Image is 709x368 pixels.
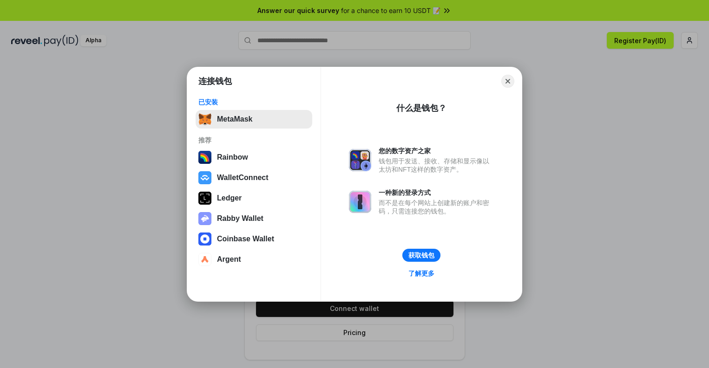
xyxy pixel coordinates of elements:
div: 钱包用于发送、接收、存储和显示像以太坊和NFT这样的数字资产。 [379,157,494,174]
img: svg+xml,%3Csvg%20xmlns%3D%22http%3A%2F%2Fwww.w3.org%2F2000%2Fsvg%22%20fill%3D%22none%22%20viewBox... [198,212,211,225]
img: svg+xml,%3Csvg%20width%3D%2228%22%20height%3D%2228%22%20viewBox%3D%220%200%2028%2028%22%20fill%3D... [198,253,211,266]
img: svg+xml,%3Csvg%20width%3D%22120%22%20height%3D%22120%22%20viewBox%3D%220%200%20120%20120%22%20fil... [198,151,211,164]
button: Close [501,75,514,88]
button: Rainbow [196,148,312,167]
img: svg+xml,%3Csvg%20xmlns%3D%22http%3A%2F%2Fwww.w3.org%2F2000%2Fsvg%22%20width%3D%2228%22%20height%3... [198,192,211,205]
img: svg+xml,%3Csvg%20width%3D%2228%22%20height%3D%2228%22%20viewBox%3D%220%200%2028%2028%22%20fill%3D... [198,171,211,184]
button: Coinbase Wallet [196,230,312,248]
div: MetaMask [217,115,252,123]
a: 了解更多 [403,267,440,279]
div: Rainbow [217,153,248,161]
div: Argent [217,255,241,264]
button: MetaMask [196,110,312,129]
button: Rabby Wallet [196,209,312,228]
div: Coinbase Wallet [217,235,274,243]
div: WalletConnect [217,174,269,182]
h1: 连接钱包 [198,76,232,87]
img: svg+xml,%3Csvg%20width%3D%2228%22%20height%3D%2228%22%20viewBox%3D%220%200%2028%2028%22%20fill%3D... [198,232,211,245]
div: 了解更多 [408,269,434,278]
button: WalletConnect [196,168,312,187]
img: svg+xml,%3Csvg%20xmlns%3D%22http%3A%2F%2Fwww.w3.org%2F2000%2Fsvg%22%20fill%3D%22none%22%20viewBox... [349,191,371,213]
img: svg+xml,%3Csvg%20xmlns%3D%22http%3A%2F%2Fwww.w3.org%2F2000%2Fsvg%22%20fill%3D%22none%22%20viewBox... [349,149,371,171]
div: 已安装 [198,98,309,106]
button: Ledger [196,189,312,207]
div: Ledger [217,194,242,202]
button: Argent [196,250,312,269]
div: 什么是钱包？ [396,103,446,114]
button: 获取钱包 [402,249,440,262]
div: 获取钱包 [408,251,434,259]
div: 推荐 [198,136,309,144]
div: 您的数字资产之家 [379,147,494,155]
img: svg+xml,%3Csvg%20fill%3D%22none%22%20height%3D%2233%22%20viewBox%3D%220%200%2035%2033%22%20width%... [198,113,211,126]
div: 一种新的登录方式 [379,188,494,197]
div: 而不是在每个网站上创建新的账户和密码，只需连接您的钱包。 [379,199,494,215]
div: Rabby Wallet [217,214,263,223]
